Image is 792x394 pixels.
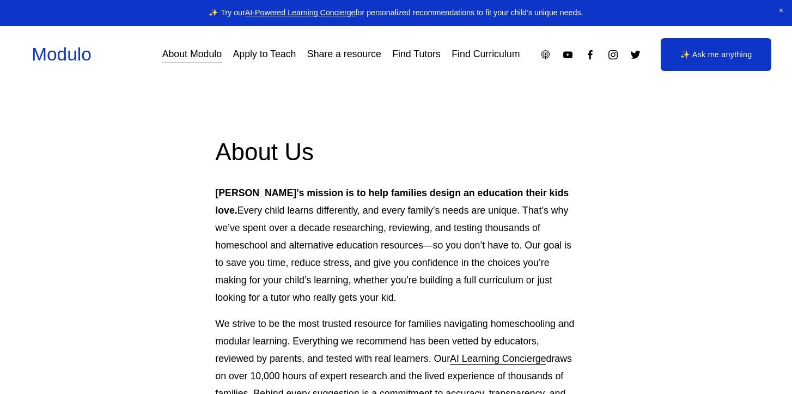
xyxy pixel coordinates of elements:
[233,45,296,64] a: Apply to Teach
[215,185,576,307] p: Every child learns differently, and every family’s needs are unique. That’s why we’ve spent over ...
[215,136,576,168] h2: About Us
[630,49,641,60] a: Twitter
[32,44,92,64] a: Modulo
[584,49,596,60] a: Facebook
[661,38,771,71] a: ✨ Ask me anything
[540,49,551,60] a: Apple Podcasts
[392,45,441,64] a: Find Tutors
[562,49,574,60] a: YouTube
[452,45,520,64] a: Find Curriculum
[215,187,571,216] strong: [PERSON_NAME]’s mission is to help families design an education their kids love.
[607,49,619,60] a: Instagram
[307,45,381,64] a: Share a resource
[245,8,356,17] a: AI-Powered Learning Concierge
[162,45,222,64] a: About Modulo
[450,353,546,364] a: AI Learning Concierge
